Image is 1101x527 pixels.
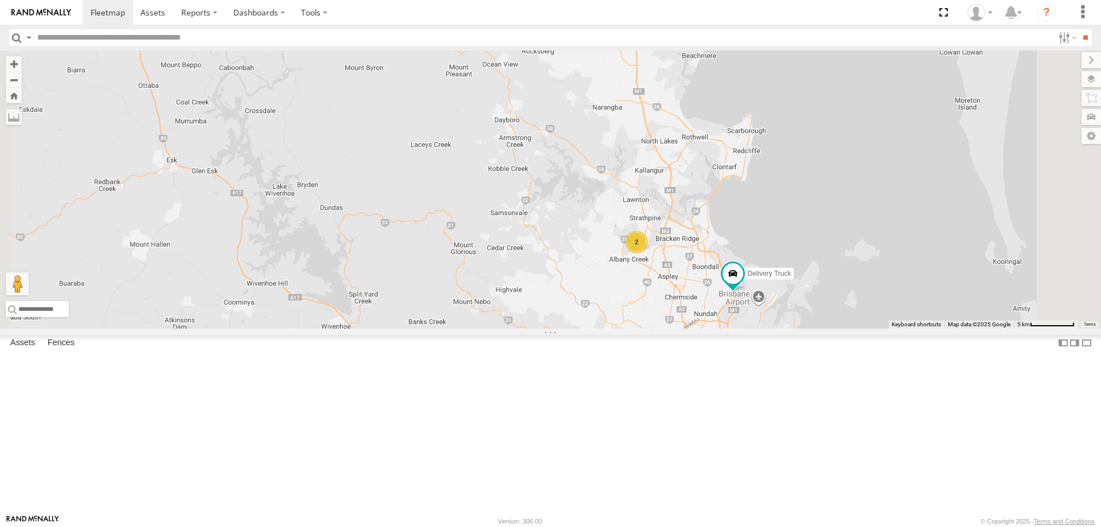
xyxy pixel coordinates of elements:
button: Map scale: 5 km per 74 pixels [1014,321,1078,329]
i: ? [1037,3,1056,22]
img: rand-logo.svg [11,9,71,17]
div: Laura Van Bruggen [963,4,997,21]
a: Visit our Website [6,516,59,527]
button: Zoom out [6,72,22,88]
span: Delivery Truck [748,270,791,278]
label: Dock Summary Table to the Left [1057,335,1069,352]
div: © Copyright 2025 - [981,518,1095,525]
label: Measure [6,109,22,125]
span: Map data ©2025 Google [948,321,1010,327]
label: Hide Summary Table [1081,335,1092,352]
label: Dock Summary Table to the Right [1069,335,1080,352]
button: Zoom in [6,56,22,72]
a: Terms (opens in new tab) [1084,322,1096,327]
label: Assets [5,335,41,351]
div: Version: 306.00 [498,518,542,525]
label: Fences [42,335,80,351]
label: Map Settings [1082,128,1101,144]
label: Search Query [24,29,33,46]
span: 5 km [1017,321,1030,327]
button: Keyboard shortcuts [892,321,941,329]
button: Zoom Home [6,88,22,103]
div: 2 [625,231,648,253]
button: Drag Pegman onto the map to open Street View [6,272,29,295]
label: Search Filter Options [1054,29,1079,46]
a: Terms and Conditions [1034,518,1095,525]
